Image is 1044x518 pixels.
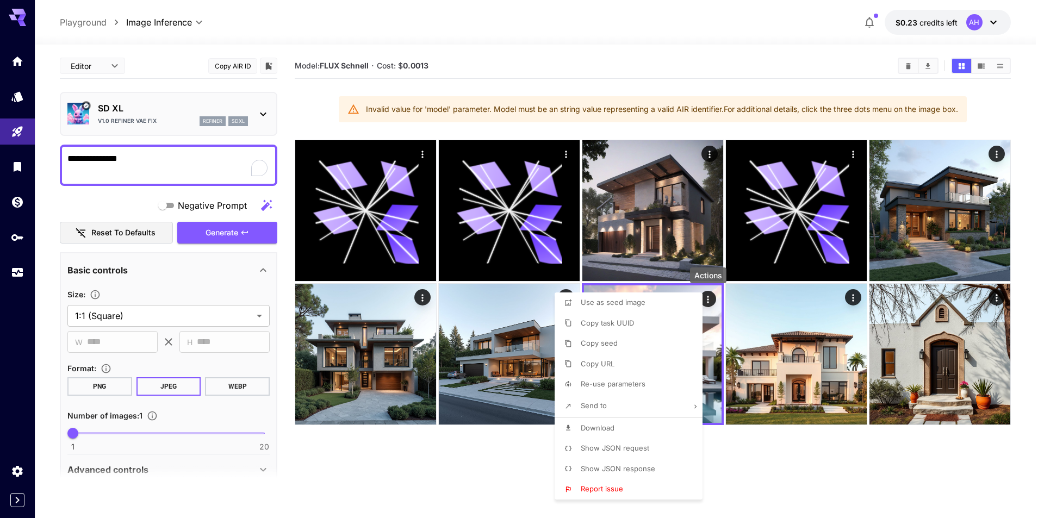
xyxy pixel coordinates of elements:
span: Copy task UUID [581,319,634,327]
span: Copy URL [581,359,614,368]
span: Show JSON response [581,464,655,473]
span: Send to [581,401,607,410]
span: Copy seed [581,339,618,347]
span: Use as seed image [581,298,645,307]
span: Download [581,423,614,432]
span: Show JSON request [581,444,649,452]
span: Report issue [581,484,623,493]
div: Actions [690,267,726,283]
span: Re-use parameters [581,379,645,388]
